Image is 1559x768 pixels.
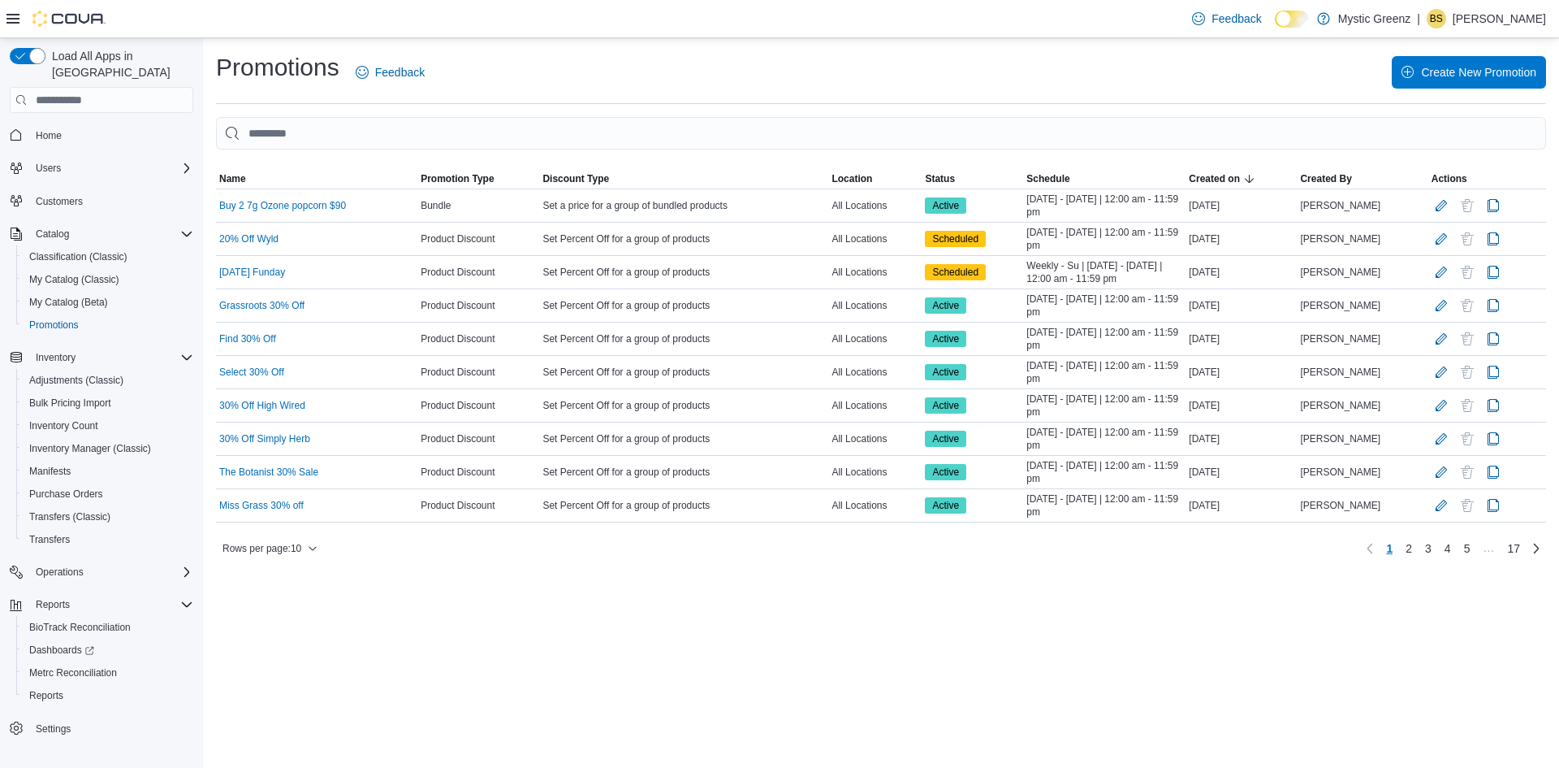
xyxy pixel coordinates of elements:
a: Page 5 of 17 [1458,536,1477,562]
div: [DATE] [1185,396,1297,415]
span: Product Discount [421,266,494,279]
button: Delete Promotion [1458,429,1477,449]
button: Home [3,123,200,146]
span: Active [932,465,959,479]
span: Reports [29,595,193,614]
button: Settings [3,717,200,740]
span: Scheduled [925,264,986,280]
span: [DATE] - [DATE] | 12:00 am - 11:59 pm [1026,492,1182,519]
a: 30% Off High Wired [219,399,305,412]
span: Active [932,332,959,346]
span: Promotions [29,319,79,332]
span: [PERSON_NAME] [1300,232,1380,245]
span: All Locations [831,266,887,279]
span: 4 [1445,540,1451,557]
p: Mystic Greenz [1338,9,1410,28]
button: Purchase Orders [16,483,200,505]
button: Metrc Reconciliation [16,662,200,684]
span: Create New Promotion [1421,64,1536,80]
div: Set Percent Off for a group of products [539,396,828,415]
a: BioTrack Reconciliation [23,618,137,637]
span: [DATE] - [DATE] | 12:00 am - 11:59 pm [1026,193,1182,219]
span: My Catalog (Classic) [29,273,119,286]
div: Set Percent Off for a group of products [539,296,828,315]
span: Rows per page : 10 [222,542,301,555]
ul: Pagination for table: [1380,536,1527,562]
button: Classification (Classic) [16,245,200,268]
nav: Pagination for table: [1360,536,1546,562]
a: Inventory Count [23,416,105,436]
button: Page 1 of 17 [1380,536,1399,562]
span: Operations [36,566,84,579]
button: Clone Promotion [1483,396,1503,415]
span: Active [925,397,966,414]
button: Reports [16,684,200,707]
button: Edit Promotion [1432,496,1451,515]
span: Adjustments (Classic) [29,374,123,387]
span: Created on [1189,172,1240,185]
span: BioTrack Reconciliation [29,621,131,634]
span: Product Discount [421,332,494,345]
button: Operations [29,562,90,582]
div: Set Percent Off for a group of products [539,329,828,349]
span: [DATE] - [DATE] | 12:00 am - 11:59 pm [1026,359,1182,385]
button: Edit Promotion [1432,229,1451,249]
span: Manifests [23,462,193,481]
span: Purchase Orders [23,484,193,504]
button: Edit Promotion [1432,429,1451,449]
div: [DATE] [1185,496,1297,515]
a: Page 2 of 17 [1399,536,1419,562]
input: This is a search bar. As you type, the results lower in the page will automatically filter. [216,117,1546,150]
h1: Promotions [216,51,339,84]
button: Delete Promotion [1458,263,1477,282]
button: Clone Promotion [1483,296,1503,315]
button: Promotions [16,314,200,336]
span: Load All Apps in [GEOGRAPHIC_DATA] [45,48,193,80]
span: All Locations [831,399,887,412]
span: Inventory Manager (Classic) [29,442,151,455]
button: BioTrack Reconciliation [16,616,200,639]
span: Active [932,398,959,413]
button: Delete Promotion [1458,296,1477,315]
a: Transfers (Classic) [23,507,117,527]
span: [PERSON_NAME] [1300,432,1380,445]
a: My Catalog (Beta) [23,293,114,312]
button: Created on [1185,169,1297,189]
div: Set Percent Off for a group of products [539,362,828,382]
a: Page 17 of 17 [1501,536,1527,562]
button: Name [216,169,417,189]
button: Transfers (Classic) [16,505,200,528]
span: Active [925,331,966,347]
span: Active [932,498,959,513]
a: Transfers [23,530,76,549]
span: Status [925,172,955,185]
span: Inventory Manager (Classic) [23,439,193,458]
span: Reports [36,598,70,611]
div: Set Percent Off for a group of products [539,429,828,449]
div: Set Percent Off for a group of products [539,462,828,482]
a: [DATE] Funday [219,266,285,279]
span: [PERSON_NAME] [1300,332,1380,345]
button: Edit Promotion [1432,462,1451,482]
a: Purchase Orders [23,484,110,504]
button: Users [29,158,67,178]
button: Operations [3,561,200,584]
span: All Locations [831,199,887,212]
p: | [1417,9,1420,28]
span: Inventory [36,351,76,364]
a: Feedback [1185,2,1267,35]
span: Scheduled [932,265,978,280]
button: Inventory Manager (Classic) [16,437,200,460]
span: All Locations [831,366,887,379]
span: Inventory Count [23,416,193,436]
span: Home [36,129,62,142]
span: Schedule [1026,172,1069,185]
span: [PERSON_NAME] [1300,466,1380,479]
span: Active [932,198,959,213]
a: Page 4 of 17 [1438,536,1458,562]
span: [DATE] - [DATE] | 12:00 am - 11:59 pm [1026,426,1182,452]
span: Settings [36,722,71,735]
span: [DATE] - [DATE] | 12:00 am - 11:59 pm [1026,459,1182,485]
span: Feedback [375,64,425,80]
